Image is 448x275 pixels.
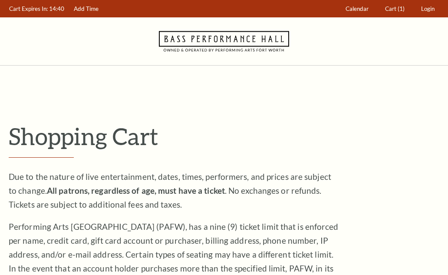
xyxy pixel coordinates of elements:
p: Shopping Cart [9,122,439,150]
span: Cart Expires In: [9,5,48,12]
span: Cart [385,5,396,12]
span: 14:40 [49,5,64,12]
a: Calendar [342,0,373,17]
span: (1) [398,5,405,12]
span: Calendar [346,5,369,12]
span: Due to the nature of live entertainment, dates, times, performers, and prices are subject to chan... [9,172,331,209]
span: Login [421,5,435,12]
a: Cart (1) [381,0,409,17]
strong: All patrons, regardless of age, must have a ticket [47,186,225,195]
a: Login [417,0,439,17]
a: Add Time [70,0,103,17]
